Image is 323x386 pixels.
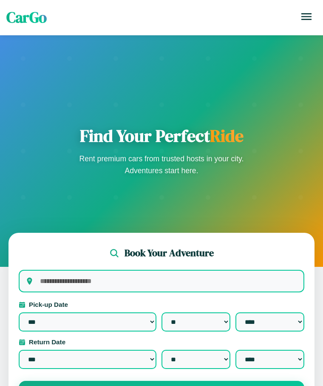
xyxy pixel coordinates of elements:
span: CarGo [6,7,47,28]
span: Ride [210,124,244,147]
label: Return Date [19,338,304,346]
p: Rent premium cars from trusted hosts in your city. Adventures start here. [76,153,246,177]
h2: Book Your Adventure [125,246,214,260]
h1: Find Your Perfect [76,126,246,146]
label: Pick-up Date [19,301,304,308]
